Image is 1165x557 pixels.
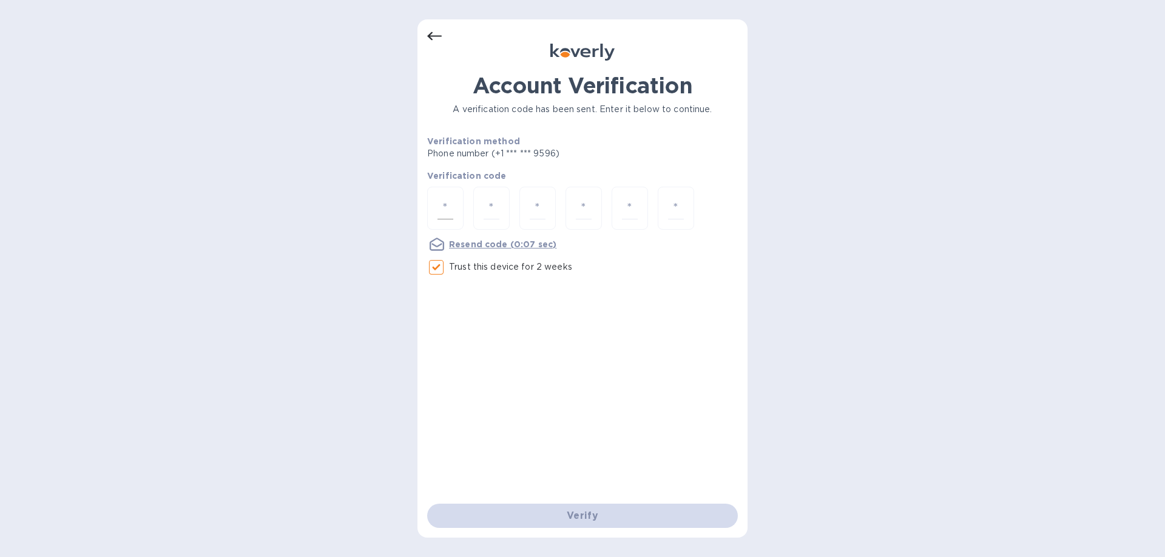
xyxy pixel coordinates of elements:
[427,73,738,98] h1: Account Verification
[427,136,520,146] b: Verification method
[449,239,556,249] u: Resend code (0:07 sec)
[449,261,572,273] p: Trust this device for 2 weeks
[427,147,652,160] p: Phone number (+1 *** *** 9596)
[427,103,738,116] p: A verification code has been sent. Enter it below to continue.
[427,170,738,182] p: Verification code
